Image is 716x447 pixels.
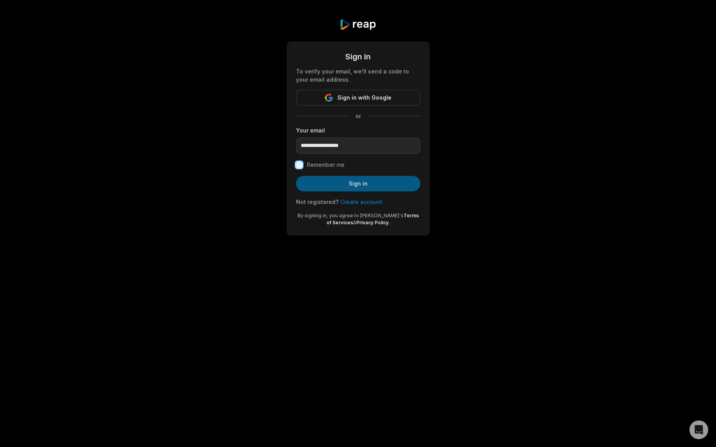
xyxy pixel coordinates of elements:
span: . [389,220,390,225]
span: Sign in with Google [337,93,391,102]
a: Privacy Policy [356,220,389,225]
span: Not registered? [296,198,339,205]
label: Your email [296,126,420,134]
a: Terms of Services [327,213,419,225]
span: & [353,220,356,225]
button: Sign in [296,176,420,191]
img: reap [339,19,377,30]
a: Create account [340,198,382,205]
div: To verify your email, we'll send a code to your email address. [296,67,420,84]
span: or [349,112,367,120]
span: By signing in, you agree to [PERSON_NAME]'s [298,213,404,218]
div: Open Intercom Messenger [689,420,708,439]
label: Remember me [307,160,345,170]
div: Sign in [296,51,420,63]
button: Sign in with Google [296,90,420,105]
